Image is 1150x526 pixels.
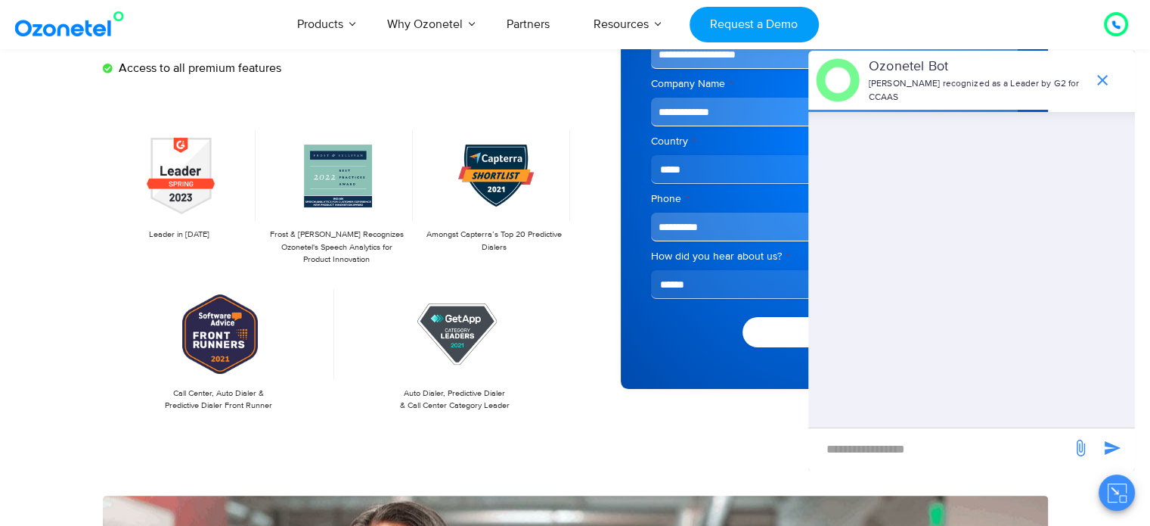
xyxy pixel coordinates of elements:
p: [PERSON_NAME] recognized as a Leader by G2 for CCAAS [869,77,1086,104]
p: Auto Dialer, Predictive Dialer & Call Center Category Leader [346,387,563,412]
img: header [816,58,860,102]
span: end chat or minimize [1087,65,1117,95]
span: Access to all premium features [115,59,281,77]
a: Request a Demo [690,7,819,42]
label: Phone [651,191,1018,207]
p: Ozonetel Bot [869,57,1086,77]
div: new-msg-input [816,436,1064,463]
label: How did you hear about us? [651,249,1018,264]
p: Leader in [DATE] [110,229,248,241]
p: Amongst Capterra’s Top 20 Predictive Dialers [425,229,563,254]
span: send message [1065,433,1096,463]
label: Country [651,134,1018,149]
p: Frost & [PERSON_NAME] Recognizes Ozonetel's Speech Analytics for Product Innovation [268,229,405,266]
span: send message [1097,433,1127,463]
p: Call Center, Auto Dialer & Predictive Dialer Front Runner [110,387,327,412]
label: Company Name [651,76,1018,92]
button: Close chat [1099,475,1135,511]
